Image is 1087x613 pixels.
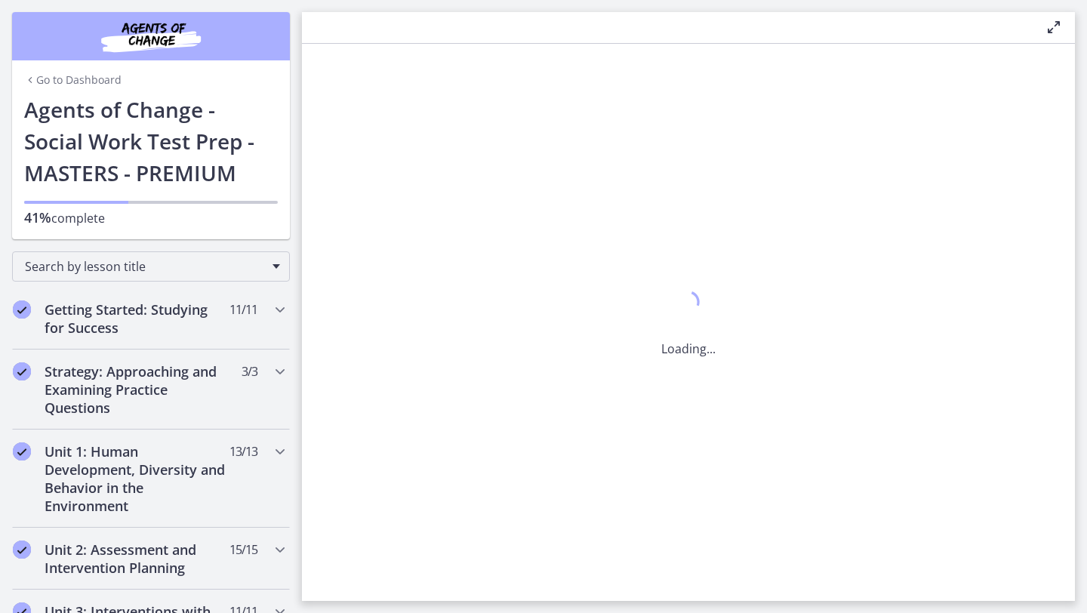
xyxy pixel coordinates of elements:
[229,541,257,559] span: 15 / 15
[661,287,716,322] div: 1
[13,442,31,461] i: Completed
[229,442,257,461] span: 13 / 13
[25,258,265,275] span: Search by lesson title
[45,362,229,417] h2: Strategy: Approaching and Examining Practice Questions
[24,208,278,227] p: complete
[13,362,31,380] i: Completed
[45,300,229,337] h2: Getting Started: Studying for Success
[45,442,229,515] h2: Unit 1: Human Development, Diversity and Behavior in the Environment
[229,300,257,319] span: 11 / 11
[60,18,242,54] img: Agents of Change Social Work Test Prep
[24,72,122,88] a: Go to Dashboard
[242,362,257,380] span: 3 / 3
[13,300,31,319] i: Completed
[45,541,229,577] h2: Unit 2: Assessment and Intervention Planning
[661,340,716,358] p: Loading...
[24,208,51,226] span: 41%
[12,251,290,282] div: Search by lesson title
[13,541,31,559] i: Completed
[24,94,278,189] h1: Agents of Change - Social Work Test Prep - MASTERS - PREMIUM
